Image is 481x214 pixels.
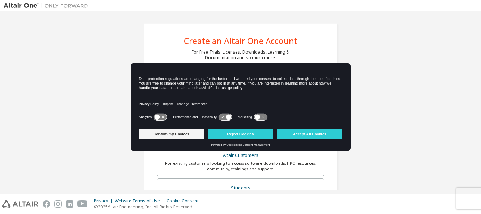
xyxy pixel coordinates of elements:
div: Cookie Consent [167,198,203,204]
div: Privacy [94,198,115,204]
img: youtube.svg [77,200,88,208]
div: Students [162,183,319,193]
div: Create an Altair One Account [184,37,298,45]
p: © 2025 Altair Engineering, Inc. All Rights Reserved. [94,204,203,210]
div: For Free Trials, Licenses, Downloads, Learning & Documentation and so much more. [192,49,289,61]
img: altair_logo.svg [2,200,38,208]
img: linkedin.svg [66,200,73,208]
div: Website Terms of Use [115,198,167,204]
img: facebook.svg [43,200,50,208]
img: instagram.svg [54,200,62,208]
div: For existing customers looking to access software downloads, HPC resources, community, trainings ... [162,160,319,172]
div: Altair Customers [162,151,319,160]
img: Altair One [4,2,92,9]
